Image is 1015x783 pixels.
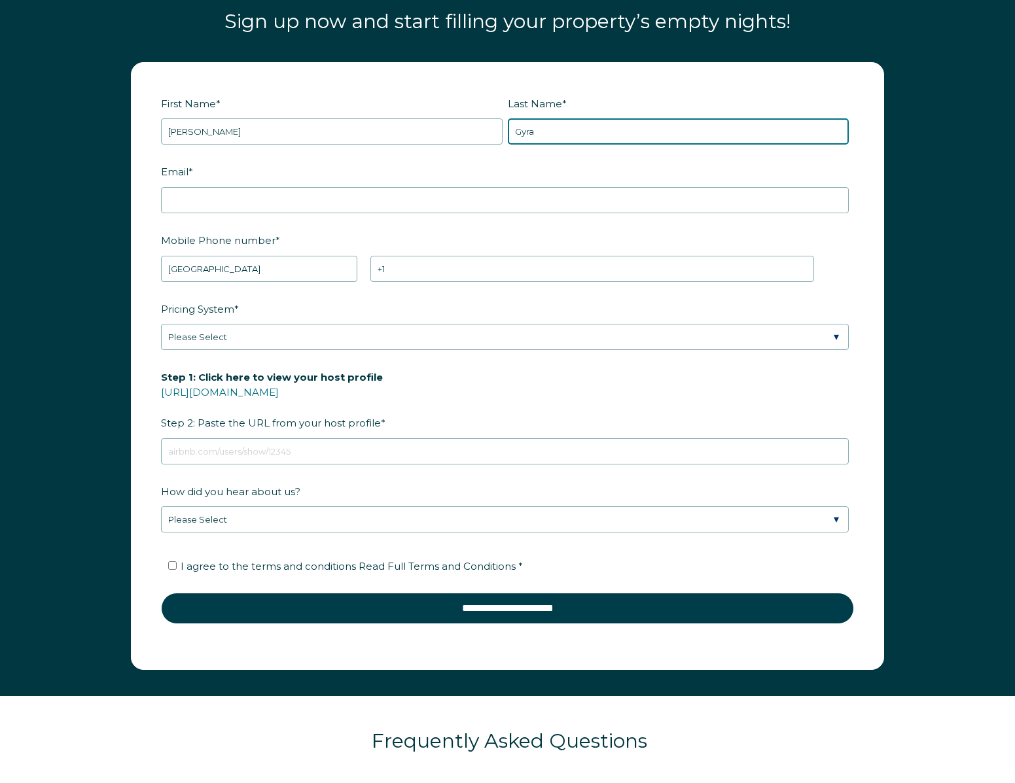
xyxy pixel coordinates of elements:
span: Step 1: Click here to view your host profile [161,367,383,387]
span: Sign up now and start filling your property’s empty nights! [224,9,791,33]
input: airbnb.com/users/show/12345 [161,438,849,464]
span: Email [161,162,188,182]
span: Frequently Asked Questions [372,729,647,753]
input: I agree to the terms and conditions Read Full Terms and Conditions * [168,561,177,570]
span: Pricing System [161,299,234,319]
span: I agree to the terms and conditions [181,560,523,572]
a: [URL][DOMAIN_NAME] [161,386,279,398]
span: Mobile Phone number [161,230,276,251]
span: Step 2: Paste the URL from your host profile [161,367,383,433]
span: How did you hear about us? [161,481,300,502]
span: First Name [161,94,216,114]
span: Read Full Terms and Conditions [359,560,516,572]
a: Read Full Terms and Conditions [356,560,518,572]
span: Last Name [508,94,562,114]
